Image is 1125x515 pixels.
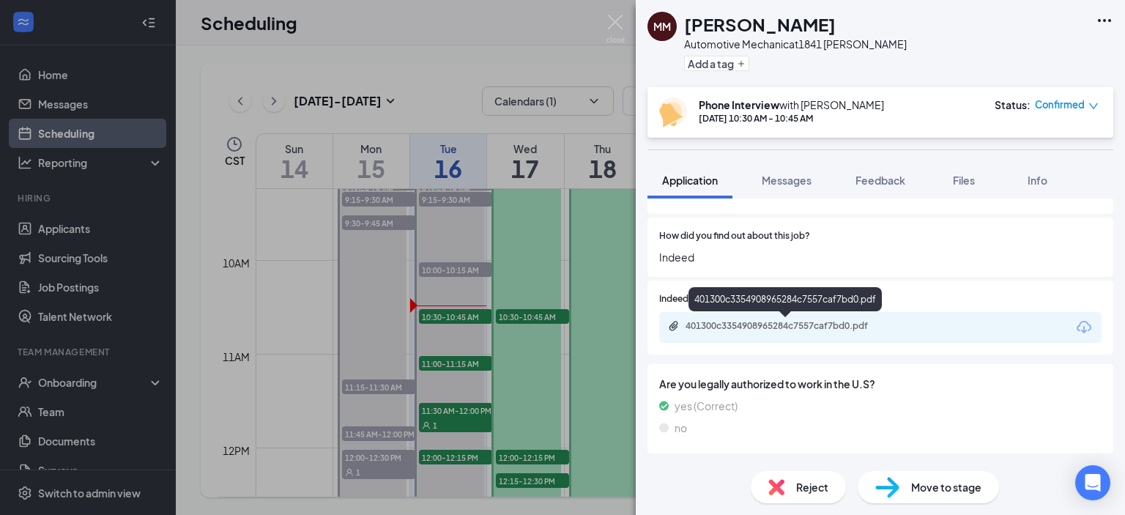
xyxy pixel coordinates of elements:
span: Indeed [659,249,1102,265]
span: Reject [796,479,828,495]
span: Confirmed [1035,97,1085,112]
div: Automotive Mechanic at 1841 [PERSON_NAME] [684,37,907,51]
span: Messages [762,174,812,187]
span: yes (Correct) [675,398,738,414]
span: no [675,420,687,436]
div: 401300c3354908965284c7557caf7bd0.pdf [686,320,891,332]
svg: Ellipses [1096,12,1113,29]
div: MM [653,19,671,34]
div: [DATE] 10:30 AM - 10:45 AM [699,112,884,125]
div: with [PERSON_NAME] [699,97,884,112]
svg: Download [1075,319,1093,336]
span: How did you find out about this job? [659,229,810,243]
svg: Paperclip [668,320,680,332]
span: Files [953,174,975,187]
span: Indeed Resume [659,292,724,306]
button: PlusAdd a tag [684,56,749,71]
svg: Plus [737,59,746,68]
span: Feedback [855,174,905,187]
a: Paperclip401300c3354908965284c7557caf7bd0.pdf [668,320,905,334]
span: down [1088,101,1099,111]
div: Open Intercom Messenger [1075,465,1110,500]
span: Move to stage [911,479,981,495]
span: Are you legally authorized to work in the U.S? [659,376,1102,392]
b: Phone Interview [699,98,779,111]
div: 401300c3354908965284c7557caf7bd0.pdf [688,287,882,311]
span: Application [662,174,718,187]
div: Status : [995,97,1031,112]
h1: [PERSON_NAME] [684,12,836,37]
span: Info [1028,174,1047,187]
